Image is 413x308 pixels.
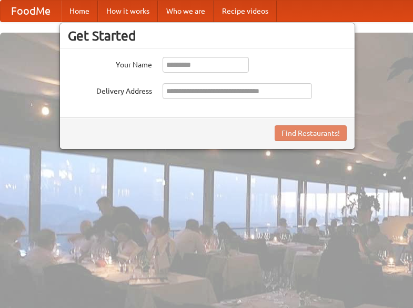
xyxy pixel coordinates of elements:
[275,125,347,141] button: Find Restaurants!
[61,1,98,22] a: Home
[68,83,152,96] label: Delivery Address
[98,1,158,22] a: How it works
[68,28,347,44] h3: Get Started
[1,1,61,22] a: FoodMe
[214,1,277,22] a: Recipe videos
[158,1,214,22] a: Who we are
[68,57,152,70] label: Your Name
